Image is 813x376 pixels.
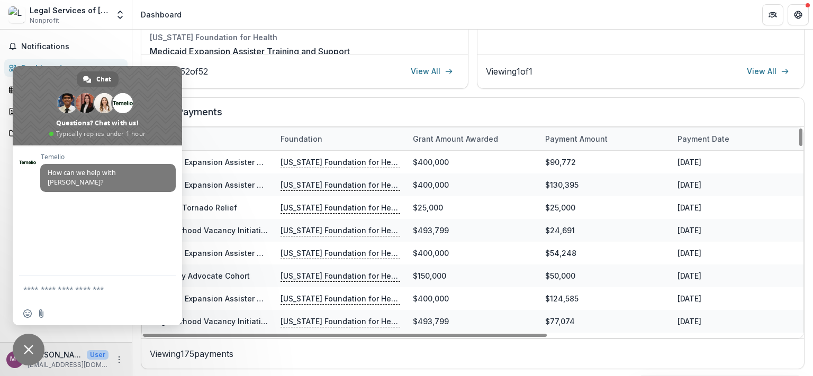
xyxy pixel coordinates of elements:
[274,133,329,144] div: Foundation
[404,63,459,80] a: View All
[150,45,350,58] a: Medicaid Expansion Assister Training and Support
[28,349,83,360] p: [PERSON_NAME] <[EMAIL_ADDRESS][DOMAIN_NAME]>
[77,71,119,87] a: Chat
[148,226,368,235] a: Neighborhood Vacancy Initiative - Impact Litigation Project
[30,16,59,25] span: Nonprofit
[281,270,400,281] p: [US_STATE] Foundation for Health
[406,264,539,287] div: $150,000
[671,196,803,219] div: [DATE]
[21,62,119,74] div: Dashboard
[406,127,539,150] div: Grant amount awarded
[113,353,125,366] button: More
[4,59,128,77] a: Dashboard
[37,309,46,318] span: Send a file
[148,317,368,326] a: Neighborhood Vacancy Initiative - Impact Litigation Project
[539,151,671,173] div: $90,772
[274,127,406,150] div: Foundation
[148,158,335,167] a: Medicaid Expansion Assister Training and Support
[137,7,186,22] nav: breadcrumb
[788,4,809,25] button: Get Help
[406,173,539,196] div: $400,000
[762,4,783,25] button: Partners
[142,127,274,150] div: Grant
[281,179,400,190] p: [US_STATE] Foundation for Health
[539,333,671,355] div: $50,000
[148,249,335,258] a: Medicaid Expansion Assister Training and Support
[148,271,250,280] a: Exemplary Advocate Cohort
[150,65,208,78] p: Viewing 52 of 52
[671,264,803,287] div: [DATE]
[539,264,671,287] div: $50,000
[671,242,803,264] div: [DATE]
[539,287,671,310] div: $124,585
[671,151,803,173] div: [DATE]
[671,333,803,355] div: [DATE]
[148,180,335,189] a: Medicaid Expansion Assister Training and Support
[150,347,796,360] p: Viewing 175 payments
[10,356,20,363] div: Ms. Juliana Greenfield <jkgreenfield@lsem.org>
[671,287,803,310] div: [DATE]
[4,103,128,120] a: Proposals
[23,309,32,318] span: Insert an emoji
[406,196,539,219] div: $25,000
[671,127,803,150] div: Payment date
[539,219,671,242] div: $24,691
[28,360,109,370] p: [EMAIL_ADDRESS][DOMAIN_NAME]
[406,219,539,242] div: $493,799
[539,173,671,196] div: $130,395
[406,151,539,173] div: $400,000
[281,292,400,304] p: [US_STATE] Foundation for Health
[406,242,539,264] div: $400,000
[141,9,182,20] div: Dashboard
[539,242,671,264] div: $54,248
[671,219,803,242] div: [DATE]
[40,153,176,161] span: Temelio
[406,310,539,333] div: $493,799
[671,310,803,333] div: [DATE]
[281,247,400,259] p: [US_STATE] Foundation for Health
[48,168,116,187] span: How can we help with [PERSON_NAME]?
[281,315,400,327] p: [US_STATE] Foundation for Health
[113,4,128,25] button: Open entity switcher
[87,350,109,360] p: User
[148,203,237,212] a: St. Louis Tornado Relief
[281,156,400,168] p: [US_STATE] Foundation for Health
[30,5,109,16] div: Legal Services of [GEOGRAPHIC_DATA][US_STATE], Inc.
[671,173,803,196] div: [DATE]
[96,71,111,87] span: Chat
[8,6,25,23] img: Legal Services of Eastern Missouri, Inc.
[539,127,671,150] div: Payment Amount
[539,310,671,333] div: $77,074
[23,276,150,302] textarea: Compose your message...
[148,294,335,303] a: Medicaid Expansion Assister Training and Support
[4,124,128,142] a: Documents
[406,287,539,310] div: $400,000
[486,65,532,78] p: Viewing 1 of 1
[671,133,736,144] div: Payment date
[13,334,44,365] a: Close chat
[406,133,504,144] div: Grant amount awarded
[150,106,796,126] h2: Grant Payments
[4,38,128,55] button: Notifications
[281,201,400,213] p: [US_STATE] Foundation for Health
[740,63,796,80] a: View All
[4,81,128,98] a: Tasks
[539,133,614,144] div: Payment Amount
[21,42,123,51] span: Notifications
[281,224,400,236] p: [US_STATE] Foundation for Health
[539,196,671,219] div: $25,000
